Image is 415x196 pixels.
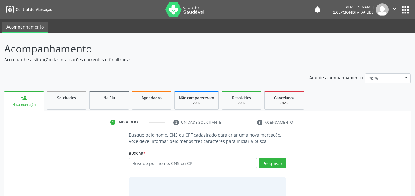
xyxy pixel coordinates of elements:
[274,95,294,100] span: Cancelados
[226,101,257,105] div: 2025
[179,101,214,105] div: 2025
[16,7,52,12] span: Central de Marcação
[21,94,27,101] div: person_add
[269,101,299,105] div: 2025
[389,3,400,16] button: 
[57,95,76,100] span: Solicitados
[331,10,374,15] span: Recepcionista da UBS
[4,41,289,56] p: Acompanhamento
[2,22,48,33] a: Acompanhamento
[110,120,116,125] div: 1
[232,95,251,100] span: Resolvidos
[391,5,398,12] i: 
[142,95,162,100] span: Agendados
[313,5,322,14] button: notifications
[118,120,138,125] div: Indivíduo
[259,158,286,168] button: Pesquisar
[129,158,257,168] input: Busque por nome, CNS ou CPF
[309,73,363,81] p: Ano de acompanhamento
[376,3,389,16] img: img
[4,56,289,63] p: Acompanhe a situação das marcações correntes e finalizadas
[129,132,286,144] p: Busque pelo nome, CNS ou CPF cadastrado para criar uma nova marcação. Você deve informar pelo men...
[129,149,146,158] label: Buscar
[400,5,411,15] button: apps
[4,5,52,15] a: Central de Marcação
[9,103,39,107] div: Nova marcação
[103,95,115,100] span: Na fila
[179,95,214,100] span: Não compareceram
[331,5,374,10] div: [PERSON_NAME]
